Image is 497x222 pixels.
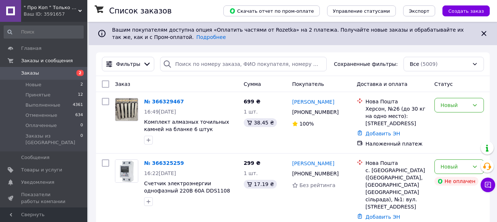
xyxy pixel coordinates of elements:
[80,122,83,129] span: 0
[441,101,469,109] div: Новый
[366,140,429,147] div: Наложенный платеж
[366,159,429,167] div: Нова Пошта
[25,122,57,129] span: Оплаченные
[244,180,277,189] div: 17.19 ₴
[144,109,176,115] span: 16:49[DATE]
[292,81,324,87] span: Покупатель
[21,154,49,161] span: Сообщения
[244,109,258,115] span: 1 шт.
[244,160,261,166] span: 299 ₴
[4,25,84,39] input: Поиск
[76,70,84,76] span: 2
[116,60,140,68] span: Фильтры
[21,45,41,52] span: Главная
[80,82,83,88] span: 2
[403,5,435,16] button: Экспорт
[21,58,73,64] span: Заказы и сообщения
[24,11,87,17] div: Ваш ID: 3591657
[366,167,429,210] div: с. [GEOGRAPHIC_DATA] ([GEOGRAPHIC_DATA], [GEOGRAPHIC_DATA] [GEOGRAPHIC_DATA] сільрада), №1: вул. ...
[25,133,80,146] span: Заказы из [GEOGRAPHIC_DATA]
[244,170,258,176] span: 1 шт.
[357,81,407,87] span: Доставка и оплата
[366,131,400,136] a: Добавить ЭН
[410,60,419,68] span: Все
[78,92,83,98] span: 12
[144,160,184,166] a: № 366325259
[24,4,78,11] span: " Про Коп " Только выгодные покупки !
[25,92,51,98] span: Принятые
[292,160,334,167] a: [PERSON_NAME]
[244,118,277,127] div: 38.45 ₴
[112,27,464,40] span: Вашим покупателям доступна опция «Оплатить частями от Rozetka» на 2 платежа. Получайте новые зака...
[442,5,490,16] button: Создать заказ
[21,167,62,173] span: Товары и услуги
[244,99,261,104] span: 699 ₴
[144,99,184,104] a: № 366329467
[21,70,39,76] span: Заказы
[109,7,172,15] h1: Список заказов
[21,179,54,186] span: Уведомления
[25,102,60,108] span: Выполненные
[448,8,484,14] span: Создать заказ
[333,8,390,14] span: Управление статусами
[291,169,340,179] div: [PHONE_NUMBER]
[366,214,400,220] a: Добавить ЭН
[434,81,453,87] span: Статус
[434,177,478,186] div: Не оплачен
[299,182,335,188] span: Без рейтинга
[292,98,334,106] a: [PERSON_NAME]
[421,61,438,67] span: (5009)
[481,178,495,192] button: Чат с покупателем
[409,8,429,14] span: Экспорт
[299,121,314,127] span: 100%
[25,112,57,119] span: Отмененные
[223,5,320,16] button: Скачать отчет по пром-оплате
[115,159,138,183] a: Фото товару
[160,57,327,71] input: Поиск по номеру заказа, ФИО покупателя, номеру телефона, Email, номеру накладной
[144,181,230,201] a: Счетчик электроэнергии однофазный 220В 60А DDS1108 на din рейку.
[144,119,232,139] a: Комплект алмазных точильных камней на бланке 6 штук 180/400/800/1200/2500/3000 Grit
[244,81,261,87] span: Сумма
[115,160,138,182] img: Фото товару
[291,107,340,117] div: [PHONE_NUMBER]
[366,105,429,127] div: Херсон, №26 (до 30 кг на одно место): [STREET_ADDRESS]
[115,98,138,121] img: Фото товару
[144,170,176,176] span: 16:22[DATE]
[73,102,83,108] span: 4361
[441,163,469,171] div: Новый
[435,8,490,13] a: Создать заказ
[334,60,398,68] span: Сохраненные фильтры:
[229,8,314,14] span: Скачать отчет по пром-оплате
[21,191,67,205] span: Показатели работы компании
[327,5,396,16] button: Управление статусами
[366,98,429,105] div: Нова Пошта
[75,112,83,119] span: 634
[115,81,130,87] span: Заказ
[25,82,41,88] span: Новые
[196,34,226,40] a: Подробнее
[80,133,83,146] span: 0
